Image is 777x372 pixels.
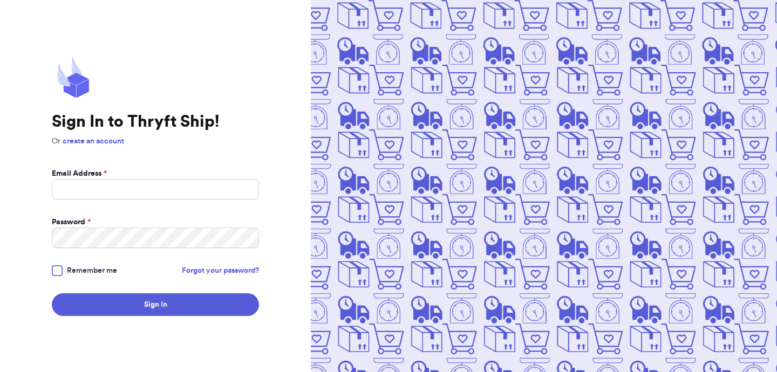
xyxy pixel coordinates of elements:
h1: Sign In to Thryft Ship! [52,112,259,132]
p: Or [52,136,259,147]
span: Remember me [67,265,117,276]
a: Forgot your password? [182,265,259,276]
label: Password [52,217,91,228]
label: Email Address [52,168,107,179]
a: create an account [63,137,124,145]
button: Sign In [52,293,259,316]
